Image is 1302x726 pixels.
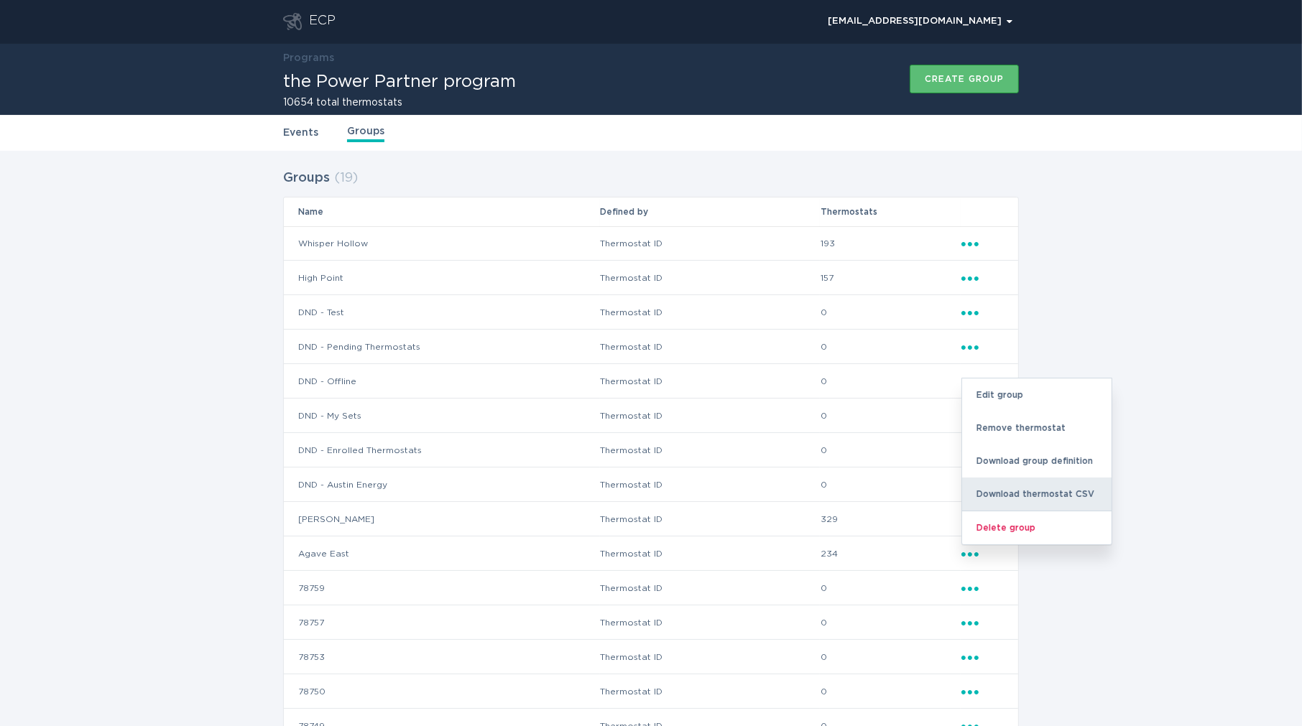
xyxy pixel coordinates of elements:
td: 0 [820,433,961,467]
td: 0 [820,364,961,399]
td: 0 [820,295,961,330]
td: 78753 [284,640,600,674]
td: Thermostat ID [600,640,821,674]
tr: fcb232379e0beb5609ca3ebf4a432c09188cb681 [284,467,1018,502]
tr: 274b88dc753a02d18ae93be4962f2448805cfa36 [284,399,1018,433]
h2: 10654 total thermostats [283,98,516,108]
td: Thermostat ID [600,467,821,502]
div: Popover menu [961,339,1004,355]
td: DND - Test [284,295,600,330]
td: DND - My Sets [284,399,600,433]
tr: 3124351f5c3d4c9295d2153e43e32fc4 [284,261,1018,295]
div: Popover menu [961,270,1004,286]
th: Name [284,197,600,226]
td: [PERSON_NAME] [284,502,600,536]
h2: Groups [283,165,330,191]
td: DND - Offline [284,364,600,399]
td: 78750 [284,674,600,709]
td: 0 [820,399,961,433]
td: Thermostat ID [600,433,821,467]
tr: 9be81fdf13b199ac06cde2f8043a754f6569e408 [284,364,1018,399]
a: Events [283,125,318,141]
td: Thermostat ID [600,295,821,330]
tr: 862d7e61bf7e59affd8f8f0a251e89895d027e44 [284,571,1018,605]
td: 234 [820,536,961,571]
tr: e4e82fe5ea0a44fa7f5f27b9e8559833af748684 [284,674,1018,709]
tr: 275fe029f442435fa047d9d4e3c7b5b6 [284,226,1018,261]
td: Thermostat ID [600,605,821,640]
button: Create group [910,65,1019,93]
div: Download group definition [962,445,1112,478]
div: Remove thermostat [962,411,1112,445]
tr: 875b5b04df190954f478b077fce870cf1c2768f7 [284,330,1018,364]
td: Thermostat ID [600,261,821,295]
td: 78757 [284,605,600,640]
button: Go to dashboard [283,13,302,30]
td: 0 [820,640,961,674]
td: DND - Pending Thermostats [284,330,600,364]
span: ( 19 ) [334,172,358,185]
div: Delete group [962,511,1112,544]
div: ECP [309,13,336,30]
div: Popover menu [961,373,1004,389]
td: 78759 [284,571,600,605]
tr: ed7a9cd9b2e73feaff09871abae1d7e5b673d5b0 [284,640,1018,674]
td: 193 [820,226,961,261]
div: [EMAIL_ADDRESS][DOMAIN_NAME] [828,17,1012,26]
div: Create group [925,75,1004,83]
td: Thermostat ID [600,330,821,364]
td: 329 [820,502,961,536]
div: Popover menu [961,580,1004,596]
td: Thermostat ID [600,502,821,536]
tr: ddff006348d9f6985cde266114d976495c840879 [284,295,1018,330]
th: Thermostats [820,197,961,226]
td: 0 [820,330,961,364]
td: Agave East [284,536,600,571]
div: Popover menu [961,304,1004,320]
td: Thermostat ID [600,536,821,571]
td: 0 [820,674,961,709]
h1: the Power Partner program [283,73,516,90]
tr: 4c7b4abfe2b34ebaa82c5e767258e6bb [284,502,1018,536]
td: Thermostat ID [600,399,821,433]
div: Popover menu [961,615,1004,630]
button: Open user account details [821,11,1019,32]
div: Popover menu [961,236,1004,251]
div: Popover menu [961,684,1004,699]
td: Whisper Hollow [284,226,600,261]
td: DND - Enrolled Thermostats [284,433,600,467]
td: Thermostat ID [600,674,821,709]
tr: d4e68daaa0f24a49beb9002b841a67a6 [284,536,1018,571]
div: Popover menu [821,11,1019,32]
td: Thermostat ID [600,364,821,399]
th: Defined by [600,197,821,226]
tr: 75010b4a8afef8476c88be71f881fd85719f3a73 [284,605,1018,640]
a: Programs [283,53,334,63]
td: Thermostat ID [600,571,821,605]
td: DND - Austin Energy [284,467,600,502]
tr: 654edd05f3ec40edf52bc9e046615707da5e941d [284,433,1018,467]
td: 0 [820,467,961,502]
a: Groups [347,124,384,142]
div: Popover menu [961,649,1004,665]
td: 157 [820,261,961,295]
div: Download thermostat CSV [962,478,1112,511]
tr: Table Headers [284,197,1018,226]
td: High Point [284,261,600,295]
td: Thermostat ID [600,226,821,261]
td: 0 [820,571,961,605]
div: Edit group [962,378,1112,411]
td: 0 [820,605,961,640]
